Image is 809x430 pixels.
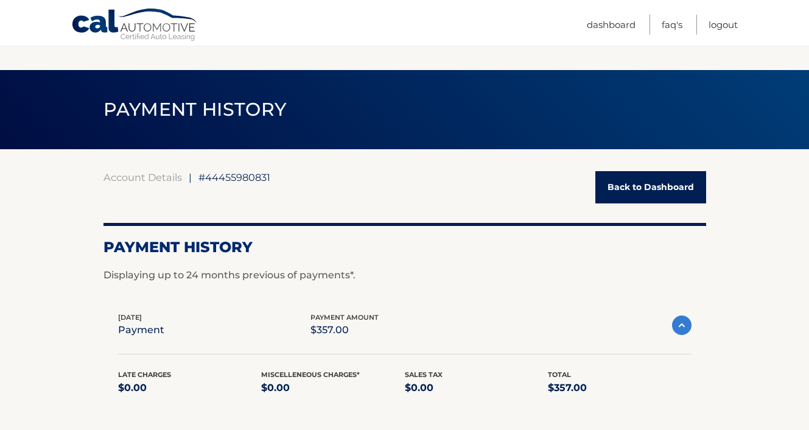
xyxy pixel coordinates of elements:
span: [DATE] [118,313,142,322]
a: Logout [709,15,738,35]
p: $0.00 [405,379,548,397]
p: $357.00 [548,379,692,397]
p: $357.00 [310,322,379,339]
h2: Payment History [103,238,706,256]
p: payment [118,322,164,339]
a: Account Details [103,171,182,183]
span: Sales Tax [405,370,443,379]
span: Late Charges [118,370,171,379]
span: | [189,171,192,183]
a: Back to Dashboard [595,171,706,203]
a: FAQ's [662,15,682,35]
a: Cal Automotive [71,8,199,43]
img: accordion-active.svg [672,315,692,335]
span: PAYMENT HISTORY [103,98,287,121]
span: #44455980831 [198,171,270,183]
span: payment amount [310,313,379,322]
span: Miscelleneous Charges* [261,370,360,379]
span: Total [548,370,571,379]
a: Dashboard [587,15,636,35]
p: $0.00 [261,379,405,397]
p: Displaying up to 24 months previous of payments*. [103,268,706,283]
p: $0.00 [118,379,262,397]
